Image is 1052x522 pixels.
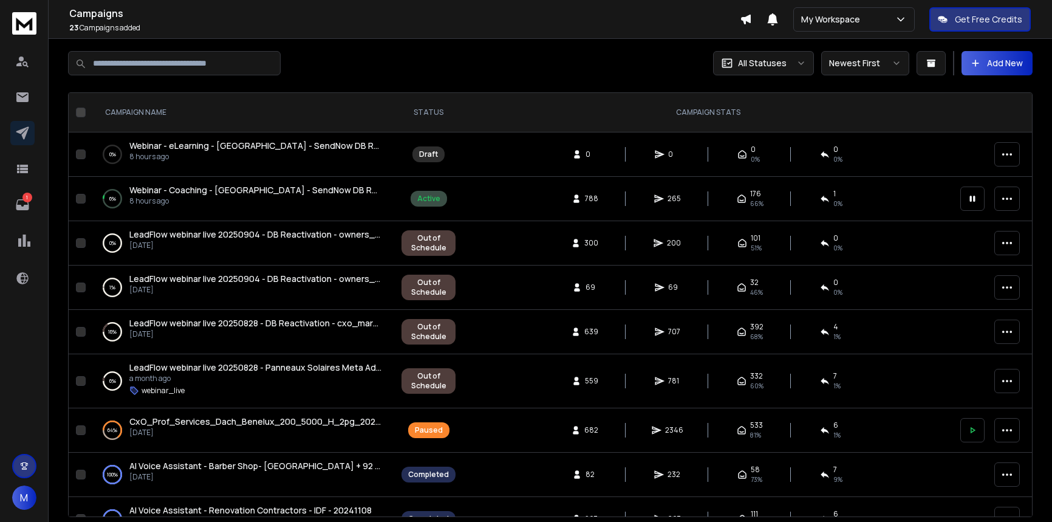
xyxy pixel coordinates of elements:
span: 111 [751,509,758,519]
a: Webinar - eLearning - [GEOGRAPHIC_DATA] - SendNow DB Reactivation - 20250909 [129,140,382,152]
span: 68 % [750,332,763,342]
span: LeadFlow webinar live 20250904 - DB Reactivation - owners_bool_4_prof_training_coaching_1_10_new_... [129,273,616,284]
div: Out of Schedule [408,322,449,342]
span: 0% [833,154,842,164]
td: 6%LeadFlow webinar live 20250828 - Panneaux Solaires Meta Ads Liba month agowebinar_live [91,354,394,408]
span: AI Voice Assistant - Barber Shop- [GEOGRAPHIC_DATA] + 92 - 202411 12-25 [129,460,432,472]
a: Webinar - Coaching - [GEOGRAPHIC_DATA] - SendNow DB Reactivation - 20250909 [129,184,382,196]
span: 639 [584,327,598,337]
p: [DATE] [129,329,382,339]
div: Paused [415,425,443,435]
button: Get Free Credits [929,7,1031,32]
p: [DATE] [129,428,382,438]
p: 6 % [109,375,116,387]
a: LeadFlow webinar live 20250828 - DB Reactivation - cxo_marketing_ads_france_11_50_1pg_5_10m_20240106 [129,317,382,329]
div: Draft [419,149,438,159]
span: 58 [751,465,760,475]
span: 69 [668,283,680,292]
span: 23 [69,22,78,33]
button: M [12,486,36,510]
button: Newest First [821,51,909,75]
div: Completed [408,470,449,479]
p: 6 % [109,193,116,205]
span: 533 [750,421,763,430]
span: 7 [833,465,837,475]
p: 8 hours ago [129,152,382,162]
div: Out of Schedule [408,278,449,297]
span: 200 [667,238,681,248]
span: 4 [833,322,838,332]
p: 16 % [108,326,117,338]
span: 1 % [833,332,841,342]
th: CAMPAIGN NAME [91,93,394,132]
span: 0 [833,233,838,243]
td: 0%LeadFlow webinar live 20250904 - DB Reactivation - owners_bool_it_serv_consult_fr_11_50_202433[... [91,221,394,266]
span: CxO_Prof_Services_Dach_Benelux_200_5000_H_2pg_20241205 [129,416,400,427]
span: 176 [750,189,761,199]
span: 0 [668,149,680,159]
p: 0 % [109,148,116,160]
span: 32 [750,278,759,287]
span: 66 % [750,199,763,208]
th: CAMPAIGN STATS [463,93,953,132]
span: 73 % [751,475,762,484]
th: STATUS [394,93,463,132]
span: 788 [585,194,598,204]
a: LeadFlow webinar live 20250904 - DB Reactivation - owners_bool_it_serv_consult_fr_11_50_202433 [129,228,382,241]
p: Get Free Credits [955,13,1022,26]
img: logo [12,12,36,35]
span: 1 % [833,430,841,440]
span: LeadFlow webinar live 20250828 - DB Reactivation - cxo_marketing_ads_france_11_50_1pg_5_10m_20240106 [129,317,577,329]
p: webinar_live [142,386,185,396]
div: Active [417,194,440,204]
p: [DATE] [129,472,382,482]
span: 682 [584,425,598,435]
p: [DATE] [129,241,382,250]
span: 0 % [833,199,842,208]
span: 392 [750,322,763,332]
span: LeadFlow webinar live 20250828 - Panneaux Solaires Meta Ads Lib [129,362,394,373]
td: 64%CxO_Prof_Services_Dach_Benelux_200_5000_H_2pg_20241205[DATE] [91,408,394,453]
a: LeadFlow webinar live 20250904 - DB Reactivation - owners_bool_4_prof_training_coaching_1_10_new_... [129,273,382,285]
h1: Campaigns [69,6,740,21]
span: 2346 [665,425,683,435]
span: 707 [668,327,680,337]
span: 0 % [833,243,842,253]
span: 1 % [833,381,841,391]
p: 64 % [108,424,117,436]
button: Add New [961,51,1033,75]
span: 81 % [750,430,761,440]
span: 69 [586,283,598,292]
span: 559 [585,376,598,386]
span: 51 % [751,243,762,253]
div: Out of Schedule [408,371,449,391]
p: 0 % [109,237,116,249]
a: AI Voice Assistant - Renovation Contractors - IDF - 20241108 [129,504,372,517]
span: 0 [751,145,756,154]
td: 16%LeadFlow webinar live 20250828 - DB Reactivation - cxo_marketing_ads_france_11_50_1pg_5_10m_20... [91,310,394,354]
span: 0 [586,149,598,159]
td: 1%LeadFlow webinar live 20250904 - DB Reactivation - owners_bool_4_prof_training_coaching_1_10_ne... [91,266,394,310]
span: 0 [833,278,838,287]
p: Campaigns added [69,23,740,33]
span: 101 [751,233,760,243]
span: 781 [668,376,680,386]
a: LeadFlow webinar live 20250828 - Panneaux Solaires Meta Ads Lib [129,362,382,374]
p: My Workspace [801,13,865,26]
span: 7 [833,371,837,381]
span: LeadFlow webinar live 20250904 - DB Reactivation - owners_bool_it_serv_consult_fr_11_50_202433 [129,228,538,240]
span: 0 % [833,287,842,297]
td: 100%AI Voice Assistant - Barber Shop- [GEOGRAPHIC_DATA] + 92 - 202411 12-25[DATE] [91,453,394,497]
span: 6 [833,509,838,519]
a: AI Voice Assistant - Barber Shop- [GEOGRAPHIC_DATA] + 92 - 202411 12-25 [129,460,382,472]
span: 46 % [750,287,763,297]
span: Webinar - Coaching - [GEOGRAPHIC_DATA] - SendNow DB Reactivation - 20250909 [129,184,466,196]
span: 9 % [833,475,842,484]
p: a month ago [129,374,382,383]
span: 60 % [750,381,763,391]
span: 82 [586,470,598,479]
td: 0%Webinar - eLearning - [GEOGRAPHIC_DATA] - SendNow DB Reactivation - 202509098 hours ago [91,132,394,177]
